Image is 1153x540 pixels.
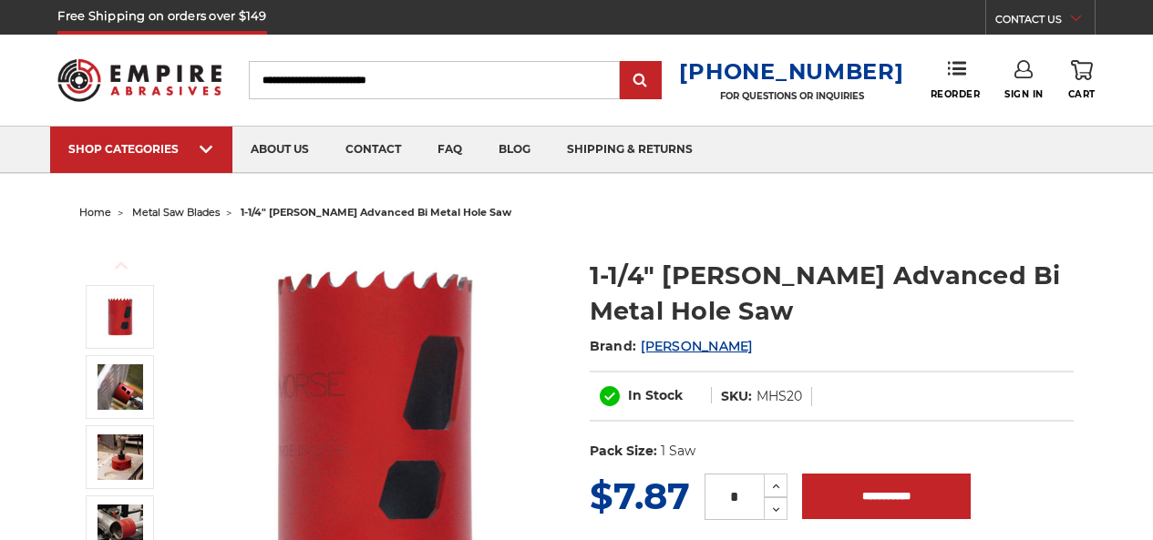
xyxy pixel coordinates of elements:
[641,338,752,354] a: [PERSON_NAME]
[995,9,1095,35] a: CONTACT US
[679,58,903,85] a: [PHONE_NUMBER]
[931,60,981,99] a: Reorder
[79,206,111,219] a: home
[98,434,143,480] img: 1-1/4" Morse Advanced Bi Metal Hole Saw
[1068,60,1096,100] a: Cart
[241,206,511,219] span: 1-1/4" [PERSON_NAME] advanced bi metal hole saw
[679,90,903,102] p: FOR QUESTIONS OR INQUIRIES
[590,442,657,461] dt: Pack Size:
[99,246,143,285] button: Previous
[590,338,637,354] span: Brand:
[590,258,1074,329] h1: 1-1/4" [PERSON_NAME] Advanced Bi Metal Hole Saw
[931,88,981,100] span: Reorder
[757,387,802,406] dd: MHS20
[57,48,221,112] img: Empire Abrasives
[661,442,695,461] dd: 1 Saw
[590,474,690,518] span: $7.87
[480,127,549,173] a: blog
[98,294,143,340] img: 1-1/4" Morse Advanced Bi Metal Hole Saw
[623,63,659,99] input: Submit
[1068,88,1096,100] span: Cart
[232,127,327,173] a: about us
[628,387,683,403] span: In Stock
[68,142,214,156] div: SHOP CATEGORIES
[132,206,220,219] a: metal saw blades
[419,127,480,173] a: faq
[549,127,711,173] a: shipping & returns
[98,364,143,410] img: 1-1/4" Morse Advanced Bi Metal Hole Saw
[1004,88,1044,100] span: Sign In
[327,127,419,173] a: contact
[721,387,752,406] dt: SKU:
